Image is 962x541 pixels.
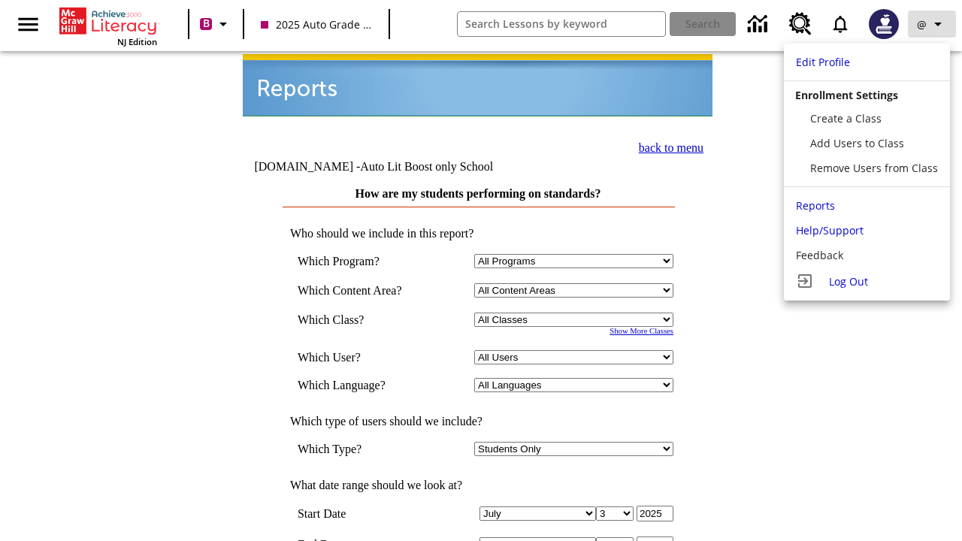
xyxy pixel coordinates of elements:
span: Add Users to Class [810,136,904,150]
span: Help/Support [796,223,864,237]
span: Create a Class [810,111,882,125]
span: Enrollment Settings [795,88,898,102]
span: Reports [796,198,835,213]
span: Remove Users from Class [810,161,938,175]
span: Feedback [796,248,843,262]
span: Edit Profile [796,55,850,69]
span: Log Out [829,274,868,289]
